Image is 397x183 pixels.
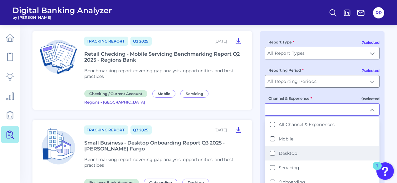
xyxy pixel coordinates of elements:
div: [DATE] [214,128,227,132]
button: Small Business - Desktop Onboarding Report Q3 2025 - Wells Fargo [232,125,245,135]
a: Mobile [152,90,178,96]
div: [DATE] [214,39,227,43]
span: Mobile [152,90,175,98]
label: Report Type [268,40,294,44]
a: Checking / Current Account [84,90,150,96]
button: Open Resource Center, 1 new notification [376,162,394,180]
label: All Channel & Experiences [279,122,335,127]
span: Benchmarking report covering gap analysis, opportunities, and best practices [84,157,233,168]
img: Business Bank Account [37,125,79,167]
a: Tracking Report [84,37,128,46]
button: Retail Checking - Mobile Servicing Benchmarking Report Q2 2025 - Regions Bank [232,36,245,46]
a: Tracking Report [84,125,128,135]
div: Small Business - Desktop Onboarding Report Q3 2025 - [PERSON_NAME] Fargo [84,140,245,152]
img: Checking / Current Account [37,36,79,78]
label: Reporting Period [268,68,304,73]
a: Q2 2025 [130,37,152,46]
div: Retail Checking - Mobile Servicing Benchmarking Report Q2 2025 - Regions Bank [84,51,245,63]
span: Regions - [GEOGRAPHIC_DATA] [84,100,145,104]
label: Mobile [279,136,293,142]
div: 1 [376,166,379,174]
button: RP [373,7,384,18]
span: Checking / Current Account [84,90,147,97]
span: Benchmarking report covering gap analysis, opportunities, and best practices [84,68,233,79]
a: Q3 2025 [130,125,152,135]
a: Regions - [GEOGRAPHIC_DATA] [84,99,145,105]
label: Servicing [279,165,299,170]
a: Servicing [180,90,211,96]
label: Desktop [279,150,297,156]
label: Channel & Experience [268,96,312,101]
span: by [PERSON_NAME] [12,15,112,20]
span: Digital Banking Analyzer [12,6,112,15]
span: Servicing [180,90,208,98]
